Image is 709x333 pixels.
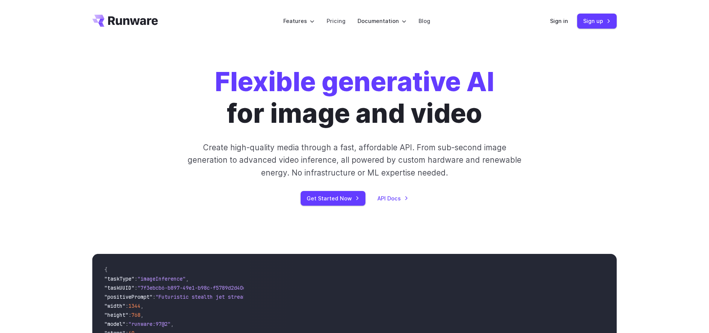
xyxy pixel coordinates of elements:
span: "height" [104,312,128,318]
span: , [186,275,189,282]
span: "taskType" [104,275,134,282]
span: { [104,266,107,273]
span: "positivePrompt" [104,293,153,300]
strong: Flexible generative AI [215,66,494,98]
span: 1344 [128,302,141,309]
a: Sign up [577,14,617,28]
label: Features [283,17,315,25]
a: Pricing [327,17,345,25]
span: "Futuristic stealth jet streaking through a neon-lit cityscape with glowing purple exhaust" [156,293,430,300]
p: Create high-quality media through a fast, affordable API. From sub-second image generation to adv... [187,141,523,179]
span: : [134,275,138,282]
span: "7f3ebcb6-b897-49e1-b98c-f5789d2d40d7" [138,284,252,291]
span: "imageInference" [138,275,186,282]
a: API Docs [377,194,408,203]
span: : [125,321,128,327]
span: 768 [131,312,141,318]
span: , [171,321,174,327]
h1: for image and video [215,66,494,129]
span: "width" [104,302,125,309]
label: Documentation [358,17,406,25]
a: Get Started Now [301,191,365,206]
span: "taskUUID" [104,284,134,291]
span: : [134,284,138,291]
span: , [141,312,144,318]
span: : [128,312,131,318]
a: Sign in [550,17,568,25]
a: Blog [419,17,430,25]
span: "runware:97@2" [128,321,171,327]
span: : [153,293,156,300]
a: Go to / [92,15,158,27]
span: "model" [104,321,125,327]
span: : [125,302,128,309]
span: , [141,302,144,309]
